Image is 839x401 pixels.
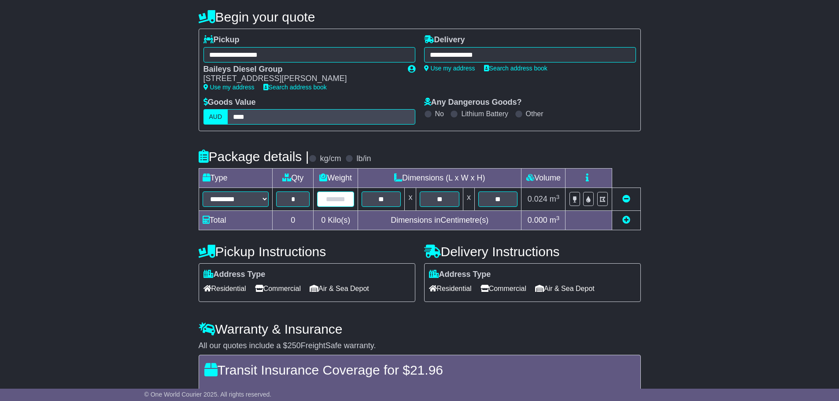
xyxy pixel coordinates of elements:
div: Baileys Diesel Group [203,65,399,74]
label: No [435,110,444,118]
label: Pickup [203,35,240,45]
h4: Pickup Instructions [199,244,415,259]
td: Volume [521,169,565,188]
label: Goods Value [203,98,256,107]
span: 0.000 [528,216,547,224]
label: lb/in [356,154,371,164]
h4: Package details | [199,149,309,164]
td: Dimensions in Centimetre(s) [358,211,521,230]
h4: Delivery Instructions [424,244,641,259]
span: Commercial [255,282,301,295]
h4: Transit Insurance Coverage for $ [204,363,635,377]
td: Total [199,211,273,230]
h4: Begin your quote [199,10,641,24]
label: Other [526,110,543,118]
div: [STREET_ADDRESS][PERSON_NAME] [203,74,399,84]
label: Lithium Battery [461,110,508,118]
span: Residential [203,282,246,295]
span: m [550,195,560,203]
td: Kilo(s) [314,211,358,230]
h4: Warranty & Insurance [199,322,641,336]
td: 0 [273,211,314,230]
sup: 3 [556,194,560,200]
span: Air & Sea Depot [310,282,369,295]
label: Delivery [424,35,465,45]
td: Qty [273,169,314,188]
span: Air & Sea Depot [535,282,595,295]
td: Type [199,169,273,188]
div: All our quotes include a $ FreightSafe warranty. [199,341,641,351]
sup: 3 [556,215,560,221]
a: Add new item [622,216,630,224]
span: 0.024 [528,195,547,203]
a: Use my address [203,84,255,91]
span: 250 [288,341,301,350]
a: Use my address [424,65,475,72]
span: Commercial [480,282,526,295]
label: AUD [203,109,228,125]
td: x [405,188,416,211]
span: © One World Courier 2025. All rights reserved. [144,391,272,398]
label: Address Type [429,270,491,280]
label: Any Dangerous Goods? [424,98,522,107]
td: x [463,188,474,211]
a: Search address book [263,84,327,91]
span: m [550,216,560,224]
a: Search address book [484,65,547,72]
span: 21.96 [410,363,443,377]
a: Remove this item [622,195,630,203]
label: Address Type [203,270,266,280]
td: Dimensions (L x W x H) [358,169,521,188]
span: 0 [321,216,325,224]
label: kg/cm [320,154,341,164]
td: Weight [314,169,358,188]
span: Residential [429,282,472,295]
